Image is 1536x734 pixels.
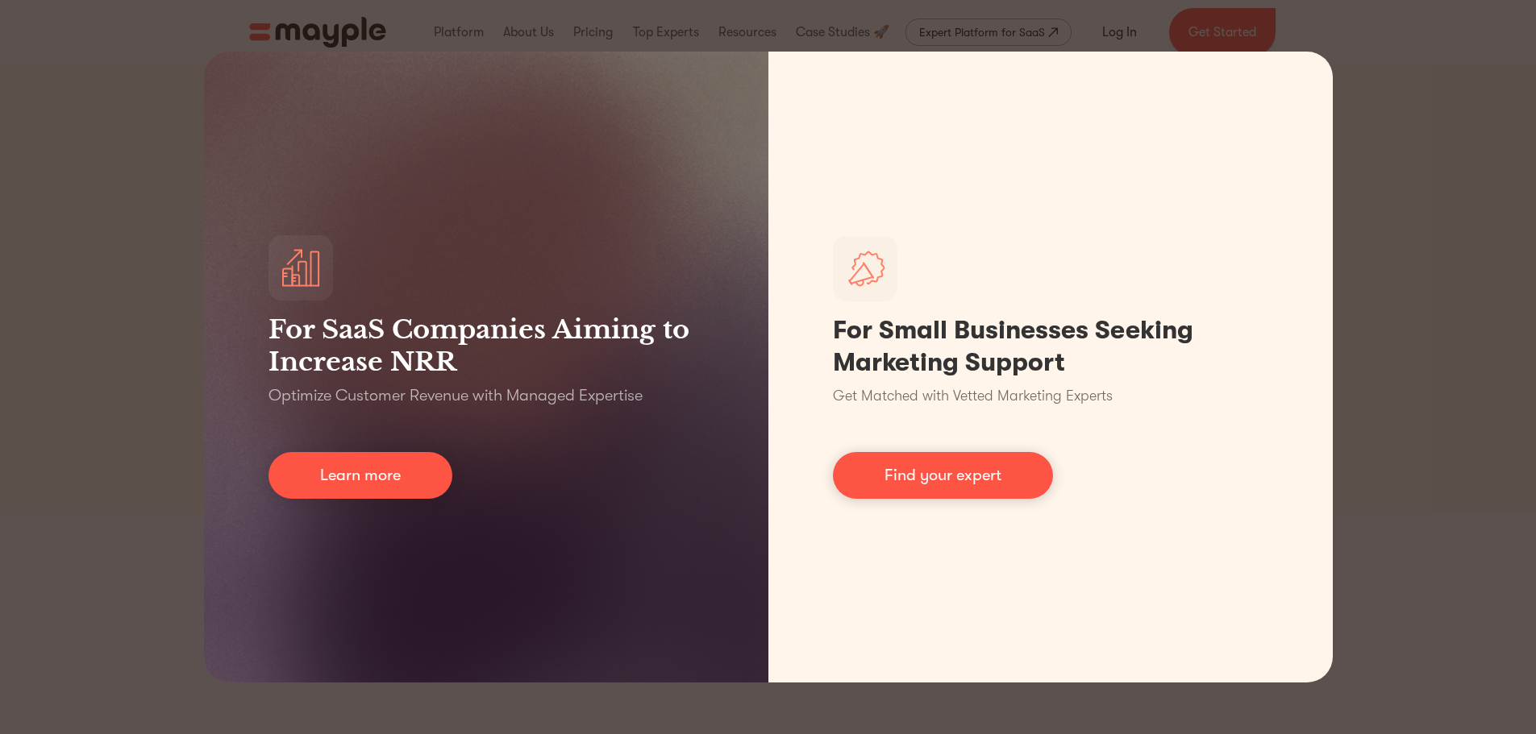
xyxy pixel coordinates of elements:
h1: For Small Businesses Seeking Marketing Support [833,314,1268,379]
p: Optimize Customer Revenue with Managed Expertise [268,384,643,407]
p: Get Matched with Vetted Marketing Experts [833,385,1113,407]
a: Learn more [268,452,452,499]
h3: For SaaS Companies Aiming to Increase NRR [268,313,704,378]
a: Find your expert [833,452,1053,499]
